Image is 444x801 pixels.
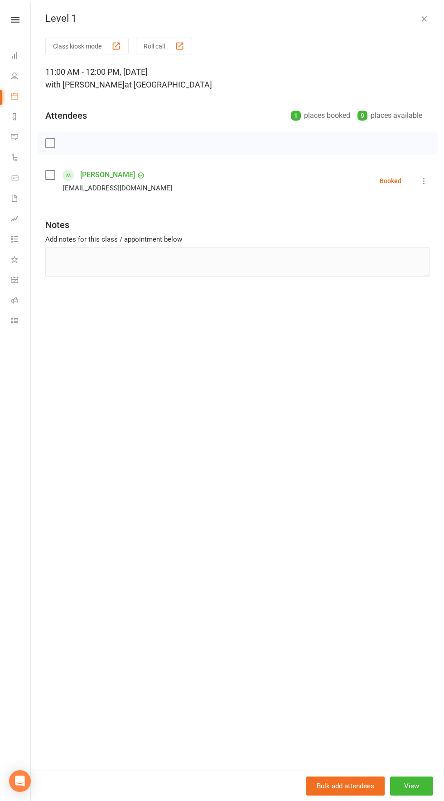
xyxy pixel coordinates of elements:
div: [EMAIL_ADDRESS][DOMAIN_NAME] [63,182,172,194]
a: Assessments [11,209,31,230]
div: 11:00 AM - 12:00 PM, [DATE] [45,66,430,91]
a: Roll call kiosk mode [11,291,31,311]
div: Add notes for this class / appointment below [45,234,430,245]
a: People [11,67,31,87]
a: What's New [11,250,31,271]
a: General attendance kiosk mode [11,271,31,291]
a: Dashboard [11,46,31,67]
button: Roll call [136,38,192,54]
div: Open Intercom Messenger [9,770,31,792]
button: View [390,777,433,796]
a: Calendar [11,87,31,107]
div: places available [357,109,422,122]
a: Class kiosk mode [11,311,31,332]
span: with [PERSON_NAME] [45,80,125,89]
button: Bulk add attendees [306,777,385,796]
div: 9 [357,111,367,121]
span: at [GEOGRAPHIC_DATA] [125,80,212,89]
div: Booked [380,178,401,184]
div: places booked [291,109,350,122]
div: 1 [291,111,301,121]
div: Attendees [45,109,87,122]
div: Notes [45,218,69,231]
button: Class kiosk mode [45,38,129,54]
a: Product Sales [11,169,31,189]
div: Level 1 [31,13,444,24]
a: [PERSON_NAME] [80,168,135,182]
a: Reports [11,107,31,128]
